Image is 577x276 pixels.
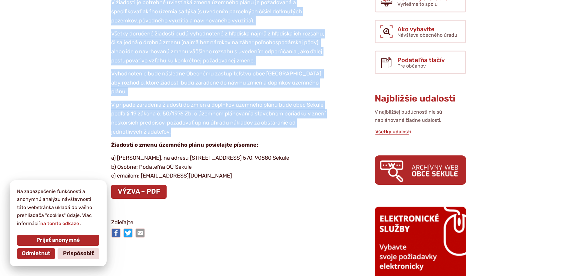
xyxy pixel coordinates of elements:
a: VÝZVA – PDF [111,185,167,199]
a: Ako vybavíte Návšteva obecného úradu [375,20,466,43]
p: Všetky doručené žiadosti budú vyhodnotené z hľadiska najmä z hľadiska ich rozsahu, či sa jedná o ... [111,29,326,65]
span: Pre občanov [397,63,426,69]
img: Zdieľať na Facebooku [111,228,121,238]
p: V prípade zaradenia žiadostí do zmien a doplnkov územného plánu bude obec Sekule podľa § 19 zákon... [111,101,326,137]
span: Odmietnuť [22,250,50,257]
p: a) [PERSON_NAME], na adresu [STREET_ADDRESS] 570, 90880 Sekule b) Osobne: Podateľňa OÚ Sekule c) ... [111,154,326,181]
p: Na zabezpečenie funkčnosti a anonymnú analýzu návštevnosti táto webstránka ukladá do vášho prehli... [17,188,99,228]
span: Ako vybavíte [397,26,457,32]
span: Vyriešme to spolu [397,1,438,7]
button: Prijať anonymné [17,235,99,246]
button: Odmietnuť [17,248,55,259]
button: Prispôsobiť [58,248,99,259]
p: Vyhodnotenie bude následne Obecnému zastupiteľstvu obce [GEOGRAPHIC_DATA], aby rozhodlo, ktoré ži... [111,69,326,96]
strong: Žiadosti o zmenu územného plánu posielajte písomne: [111,141,258,148]
a: na tomto odkaze [40,221,80,226]
span: Prijať anonymné [36,237,80,244]
span: Návšteva obecného úradu [397,32,457,38]
span: Podateľňa tlačív [397,57,445,63]
a: Podateľňa tlačív Pre občanov [375,51,466,74]
h3: Najbližšie udalosti [375,94,466,104]
a: Všetky udalosti [375,129,412,135]
img: Zdieľať na Twitteri [123,228,133,238]
p: V najbližšej budúcnosti nie sú naplánované žiadne udalosti. [375,108,466,124]
img: archiv.png [375,155,466,185]
img: Zdieľať e-mailom [135,228,145,238]
span: Prispôsobiť [63,250,94,257]
p: Zdieľajte [111,218,326,227]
